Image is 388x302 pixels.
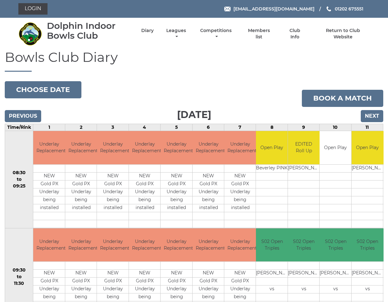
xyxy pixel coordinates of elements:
[320,228,352,262] td: S02 Open Triples
[97,180,129,188] td: Gold PX
[320,286,352,293] td: vs
[193,228,225,262] td: Underlay Replacement
[256,124,288,131] td: 8
[65,228,97,262] td: Underlay Replacement
[193,180,225,188] td: Gold PX
[97,286,129,293] td: Underlay
[161,180,193,188] td: Gold PX
[224,196,256,204] td: being
[65,196,97,204] td: being
[199,28,233,40] a: Competitions
[161,278,193,286] td: Gold PX
[65,188,97,196] td: Underlay
[5,124,33,131] td: Time/Rink
[256,131,288,164] td: Open Play
[193,278,225,286] td: Gold PX
[33,196,65,204] td: being
[224,7,231,11] img: Email
[129,270,161,278] td: NEW
[193,293,225,301] td: being
[5,81,81,98] button: Choose date
[256,270,288,278] td: [PERSON_NAME]
[33,293,65,301] td: being
[18,3,48,15] a: Login
[97,196,129,204] td: being
[33,124,65,131] td: 1
[129,188,161,196] td: Underlay
[224,270,256,278] td: NEW
[97,278,129,286] td: Gold PX
[65,124,97,131] td: 2
[288,270,320,278] td: [PERSON_NAME]
[193,188,225,196] td: Underlay
[192,124,224,131] td: 6
[97,293,129,301] td: being
[97,270,129,278] td: NEW
[65,270,97,278] td: NEW
[129,196,161,204] td: being
[97,172,129,180] td: NEW
[161,131,193,164] td: Underlay Replacement
[352,270,384,278] td: [PERSON_NAME]
[65,172,97,180] td: NEW
[224,286,256,293] td: Underlay
[5,131,33,228] td: 08:30 to 09:25
[129,180,161,188] td: Gold PX
[224,172,256,180] td: NEW
[361,110,383,122] input: Next
[288,228,320,262] td: S02 Open Triples
[97,204,129,212] td: installed
[65,293,97,301] td: being
[33,180,65,188] td: Gold PX
[161,270,193,278] td: NEW
[285,28,305,40] a: Club Info
[193,286,225,293] td: Underlay
[320,124,351,131] td: 10
[233,6,315,12] span: [EMAIL_ADDRESS][DOMAIN_NAME]
[33,228,65,262] td: Underlay Replacement
[33,286,65,293] td: Underlay
[165,28,188,40] a: Leagues
[193,172,225,180] td: NEW
[129,278,161,286] td: Gold PX
[161,196,193,204] td: being
[97,188,129,196] td: Underlay
[351,124,383,131] td: 11
[161,124,192,131] td: 5
[97,228,129,262] td: Underlay Replacement
[161,204,193,212] td: installed
[161,172,193,180] td: NEW
[33,270,65,278] td: NEW
[288,164,320,172] td: [PERSON_NAME]
[288,286,320,293] td: vs
[224,228,256,262] td: Underlay Replacement
[224,180,256,188] td: Gold PX
[161,228,193,262] td: Underlay Replacement
[326,5,363,12] a: Phone us 01202 675551
[161,293,193,301] td: being
[129,286,161,293] td: Underlay
[224,188,256,196] td: Underlay
[352,286,384,293] td: vs
[129,131,161,164] td: Underlay Replacement
[352,164,384,172] td: [PERSON_NAME]
[352,228,384,262] td: S02 Open Triples
[193,196,225,204] td: being
[161,188,193,196] td: Underlay
[256,286,288,293] td: vs
[33,131,65,164] td: Underlay Replacement
[224,124,256,131] td: 7
[47,21,130,41] div: Dolphin Indoor Bowls Club
[129,204,161,212] td: installed
[33,204,65,212] td: installed
[256,228,288,262] td: S02 Open Triples
[129,172,161,180] td: NEW
[224,131,256,164] td: Underlay Replacement
[224,293,256,301] td: being
[327,6,331,11] img: Phone us
[193,131,225,164] td: Underlay Replacement
[161,286,193,293] td: Underlay
[33,172,65,180] td: NEW
[33,188,65,196] td: Underlay
[224,204,256,212] td: installed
